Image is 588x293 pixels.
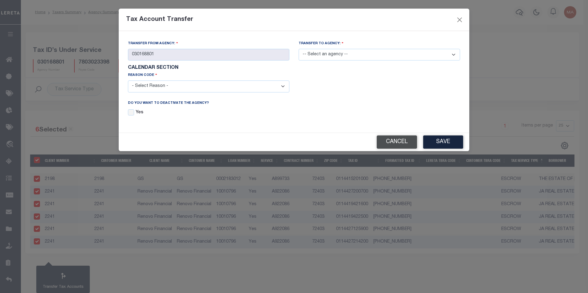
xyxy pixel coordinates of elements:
h6: Calendar Section [128,65,460,71]
label: Yes [136,109,289,116]
button: Save [423,135,463,149]
label: Transfer to Agency: [299,41,344,46]
button: Cancel [377,135,417,149]
label: Transfer from Agency: [128,41,178,46]
label: Reason Code [128,72,157,78]
label: Do you want to deactivate the Agency? [128,101,209,106]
